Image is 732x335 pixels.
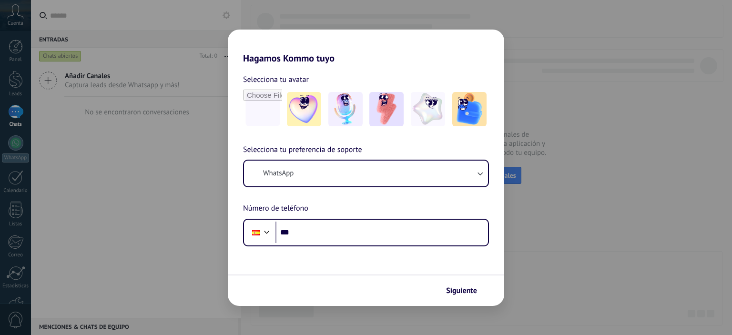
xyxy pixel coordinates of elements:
[243,203,308,215] span: Número de teléfono
[452,92,487,126] img: -5.jpeg
[247,223,265,243] div: Spain: + 34
[263,169,294,178] span: WhatsApp
[228,30,504,64] h2: Hagamos Kommo tuyo
[244,161,488,186] button: WhatsApp
[243,144,362,156] span: Selecciona tu preferencia de soporte
[369,92,404,126] img: -3.jpeg
[411,92,445,126] img: -4.jpeg
[287,92,321,126] img: -1.jpeg
[442,283,490,299] button: Siguiente
[446,287,477,294] span: Siguiente
[243,73,309,86] span: Selecciona tu avatar
[328,92,363,126] img: -2.jpeg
